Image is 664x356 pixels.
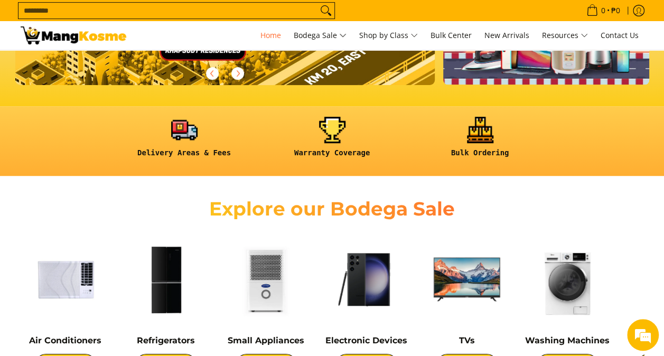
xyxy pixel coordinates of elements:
[228,335,304,345] a: Small Appliances
[137,21,644,50] nav: Main Menu
[317,3,334,18] button: Search
[322,235,412,324] img: Electronic Devices
[173,5,199,31] div: Minimize live chat window
[288,21,352,50] a: Bodega Sale
[137,335,195,345] a: Refrigerators
[425,21,477,50] a: Bulk Center
[595,21,644,50] a: Contact Us
[325,335,407,345] a: Electronic Devices
[610,7,622,14] span: ₱0
[412,117,549,166] a: <h6><strong>Bulk Ordering</strong></h6>
[264,117,401,166] a: <h6><strong>Warranty Coverage</strong></h6>
[479,21,535,50] a: New Arrivals
[226,62,249,85] button: Next
[294,29,347,42] span: Bodega Sale
[121,235,211,324] img: Refrigerators
[260,30,281,40] span: Home
[116,117,253,166] a: <h6><strong>Delivery Areas & Fees</strong></h6>
[255,21,286,50] a: Home
[484,30,529,40] span: New Arrivals
[459,335,475,345] a: TVs
[61,109,146,216] span: We're online!
[542,29,588,42] span: Resources
[201,62,224,85] button: Previous
[537,21,593,50] a: Resources
[21,26,126,44] img: Mang Kosme: Your Home Appliances Warehouse Sale Partner!
[422,235,512,324] img: TVs
[21,235,110,324] img: Air Conditioners
[179,197,485,221] h2: Explore our Bodega Sale
[601,30,639,40] span: Contact Us
[29,335,101,345] a: Air Conditioners
[354,21,423,50] a: Shop by Class
[600,7,607,14] span: 0
[221,235,311,324] img: Small Appliances
[525,335,610,345] a: Washing Machines
[522,235,612,324] img: Washing Machines
[583,5,623,16] span: •
[431,30,472,40] span: Bulk Center
[55,59,177,73] div: Chat with us now
[5,241,201,278] textarea: Type your message and hit 'Enter'
[359,29,418,42] span: Shop by Class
